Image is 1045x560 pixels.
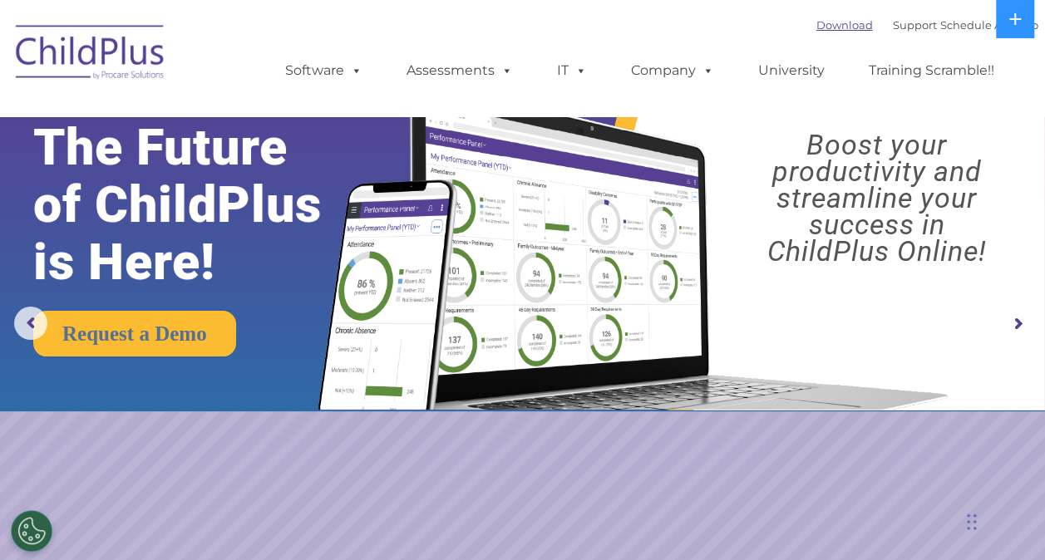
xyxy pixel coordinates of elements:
a: Request a Demo [33,311,236,356]
a: Schedule A Demo [940,18,1038,32]
button: Cookies Settings [11,510,52,552]
a: University [742,54,841,87]
a: Support [893,18,937,32]
rs-layer: The Future of ChildPlus is Here! [33,119,367,291]
div: Drag [967,497,977,547]
iframe: Chat Widget [773,381,1045,560]
rs-layer: Boost your productivity and streamline your success in ChildPlus Online! [722,131,1032,264]
a: IT [540,54,604,87]
a: Software [269,54,379,87]
a: Training Scramble!! [852,54,1011,87]
span: Phone number [231,178,302,190]
a: Company [614,54,731,87]
a: Assessments [390,54,530,87]
a: Download [816,18,873,32]
img: ChildPlus by Procare Solutions [7,13,174,96]
font: | [816,18,1038,32]
span: Last name [231,110,282,122]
